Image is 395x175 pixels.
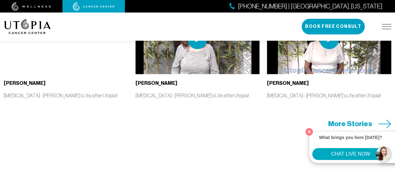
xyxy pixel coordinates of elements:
[136,80,177,86] b: [PERSON_NAME]
[73,2,115,11] img: cancer center
[238,2,383,11] span: [PHONE_NUMBER] | [GEOGRAPHIC_DATA], [US_STATE]
[328,119,391,129] a: More Stories
[382,24,391,29] img: icon-hamburger
[12,2,51,11] img: wellness
[267,80,309,86] b: [PERSON_NAME]
[267,92,391,99] p: [MEDICAL_DATA] - [PERSON_NAME]'s Life after Utopia!
[312,148,389,160] button: CHAT LIVE NOW
[4,92,128,99] p: [MEDICAL_DATA] - [PERSON_NAME]'s Life after Utopia!
[319,135,382,140] strong: What brings you here [DATE]?
[136,92,260,99] p: [MEDICAL_DATA] - [PERSON_NAME]'s Life after Utopia!
[304,126,314,137] button: Close
[230,2,383,11] a: [PHONE_NUMBER] | [GEOGRAPHIC_DATA], [US_STATE]
[328,119,372,129] span: More Stories
[302,19,365,34] button: Book Free Consult
[4,80,46,86] b: [PERSON_NAME]
[4,19,51,34] img: logo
